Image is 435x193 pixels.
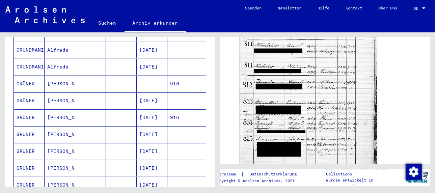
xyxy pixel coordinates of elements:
mat-cell: [DATE] [137,42,167,58]
img: Arolsen_neg.svg [5,6,85,23]
mat-cell: 916 [167,76,206,92]
mat-cell: GRÜNER [14,109,45,126]
p: Copyright © Arolsen Archives, 2021 [214,178,305,184]
mat-cell: [DATE] [137,109,167,126]
p: Die Arolsen Archives Online-Collections [326,165,404,177]
mat-cell: 916 [167,109,206,126]
mat-cell: GRÜNER [14,92,45,109]
mat-cell: [PERSON_NAME] [45,160,75,176]
p: wurden entwickelt in Partnerschaft mit [326,177,404,189]
mat-cell: [PERSON_NAME] [45,126,75,143]
mat-cell: [PERSON_NAME] [45,92,75,109]
mat-cell: [PERSON_NAME] [45,76,75,92]
mat-cell: [DATE] [137,126,167,143]
mat-cell: [DATE] [137,59,167,75]
mat-cell: [DATE] [137,160,167,176]
mat-cell: [PERSON_NAME] [45,109,75,126]
img: yv_logo.png [404,169,430,186]
mat-cell: GRÜNER [14,126,45,143]
a: Suchen [90,15,125,31]
mat-cell: Alfreds [45,42,75,58]
mat-cell: GRÜNER [14,143,45,160]
mat-cell: Alfreds [45,59,75,75]
div: | [214,171,305,178]
mat-cell: [PERSON_NAME] [45,143,75,160]
mat-cell: GRÜNER [14,76,45,92]
a: Datenschutzerklärung [244,171,305,178]
mat-cell: GRUNER [14,160,45,176]
img: Zustimmung ändern [406,164,422,180]
mat-cell: [DATE] [137,92,167,109]
a: Archiv erkunden [125,15,186,32]
mat-cell: [DATE] [137,143,167,160]
mat-cell: GRUNDMANIS [14,59,45,75]
a: Impressum [214,171,241,178]
mat-cell: GRUNDMANIS [14,42,45,58]
span: DE [413,6,421,11]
